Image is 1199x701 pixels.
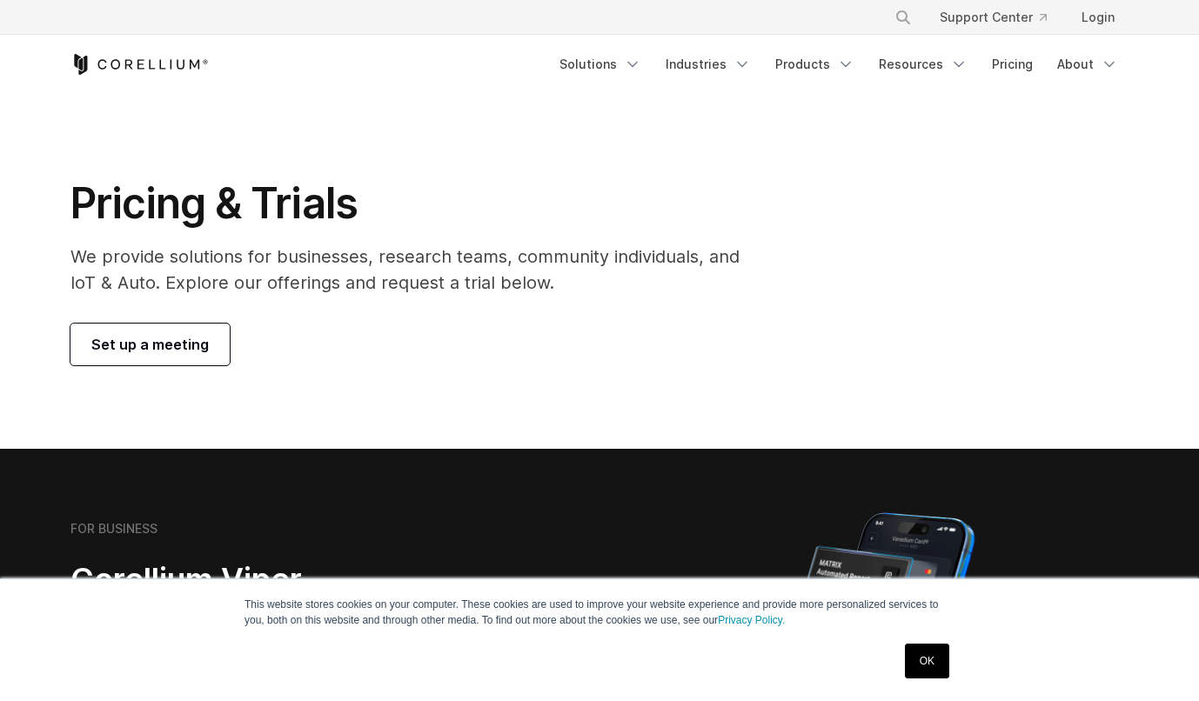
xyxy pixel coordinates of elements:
div: Navigation Menu [874,2,1129,33]
p: We provide solutions for businesses, research teams, community individuals, and IoT & Auto. Explo... [70,244,764,296]
a: Login [1068,2,1129,33]
a: Corellium Home [70,54,209,75]
h2: Corellium Viper [70,560,516,599]
p: This website stores cookies on your computer. These cookies are used to improve your website expe... [244,597,955,628]
a: OK [905,644,949,678]
a: About [1047,49,1129,80]
span: Set up a meeting [91,334,209,355]
a: Set up a meeting [70,324,230,365]
a: Products [765,49,865,80]
h1: Pricing & Trials [70,177,764,230]
a: Industries [655,49,761,80]
button: Search [888,2,919,33]
a: Resources [868,49,978,80]
a: Solutions [549,49,652,80]
div: Navigation Menu [549,49,1129,80]
h6: FOR BUSINESS [70,521,157,537]
a: Pricing [981,49,1043,80]
a: Privacy Policy. [718,614,785,626]
a: Support Center [926,2,1061,33]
